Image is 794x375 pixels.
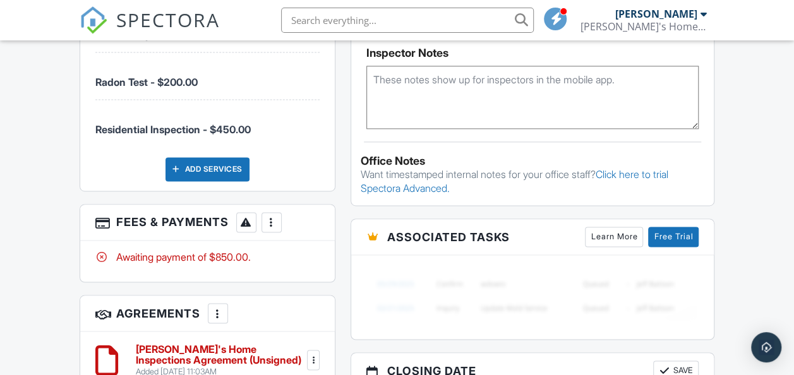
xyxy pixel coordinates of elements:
li: Service: Radon Test [95,52,320,100]
h3: Agreements [80,295,335,331]
div: Zach's Home Inspections [580,20,706,33]
h6: [PERSON_NAME]'s Home Inspections Agreement (Unsigned) [136,343,304,366]
div: Open Intercom Messenger [751,332,781,362]
li: Service: Residential Inspection [95,100,320,146]
h3: Fees & Payments [80,205,335,241]
a: SPECTORA [80,17,220,44]
div: Office Notes [361,155,705,167]
input: Search everything... [281,8,534,33]
span: Associated Tasks [387,229,510,246]
div: Awaiting payment of $850.00. [95,250,320,264]
a: Free Trial [648,227,699,247]
span: SPECTORA [116,6,220,33]
span: Radon Test - $200.00 [95,76,198,88]
a: Learn More [585,227,643,247]
img: blurred-tasks-251b60f19c3f713f9215ee2a18cbf2105fc2d72fcd585247cf5e9ec0c957c1dd.png [366,265,699,326]
div: [PERSON_NAME] [615,8,697,20]
img: The Best Home Inspection Software - Spectora [80,6,107,34]
h5: Inspector Notes [366,47,699,59]
p: Want timestamped internal notes for your office staff? [361,167,705,196]
div: Add Services [165,157,250,181]
span: Residential Inspection - $450.00 [95,123,251,136]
